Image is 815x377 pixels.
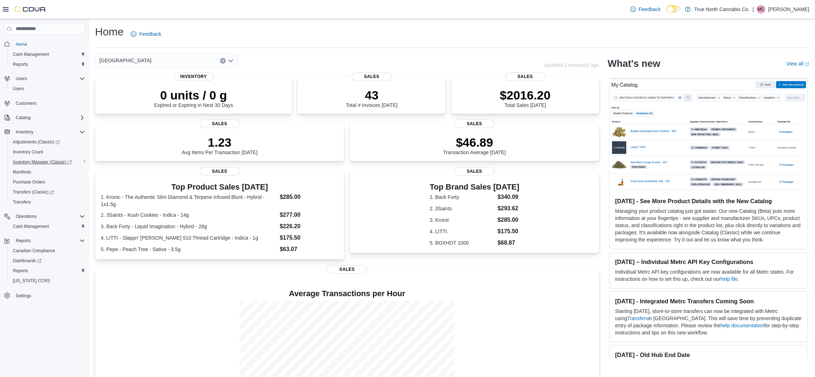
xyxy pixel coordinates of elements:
h3: [DATE] - See More Product Details with the New Catalog [615,197,802,205]
button: Users [7,84,88,94]
button: Inventory Count [7,147,88,157]
button: Operations [1,211,88,221]
button: Open list of options [228,58,234,64]
a: Feedback [627,2,664,16]
a: Cash Management [10,222,52,231]
span: Washington CCRS [10,276,85,285]
a: Home [13,40,30,49]
dt: 4. LITTI - Slappn' [PERSON_NAME] 510 Thread Cartridge - Indica - 1g [101,234,277,241]
a: Transfers [627,315,648,321]
button: Reports [7,59,88,69]
span: Home [13,40,85,49]
span: Dashboards [10,256,85,265]
a: Transfers [10,198,34,206]
span: Transfers [10,198,85,206]
span: Transfers (Classic) [10,188,85,196]
button: Transfers [7,197,88,207]
dd: $175.50 [280,234,338,242]
span: Catalog [16,115,30,121]
a: Purchase Orders [10,178,48,186]
input: Dark Mode [666,5,681,13]
button: Operations [13,212,40,221]
dd: $226.20 [280,222,338,231]
span: Inventory Count [10,148,85,156]
h3: Top Brand Sales [DATE] [430,183,520,191]
a: View allExternal link [786,61,809,67]
div: Total Sales [DATE] [500,88,551,108]
h1: Home [95,25,124,39]
dt: 5. BOXHOT 1000 [430,239,495,246]
p: Starting [DATE], store-to-store transfers can now be integrated with Metrc using in [GEOGRAPHIC_D... [615,308,802,336]
p: Individual Metrc API key configurations are now available for all Metrc states. For instructions ... [615,268,802,283]
span: Inventory [174,72,214,81]
button: Settings [1,290,88,300]
button: Users [1,74,88,84]
span: Inventory [13,128,85,136]
a: Adjustments (Classic) [7,137,88,147]
a: Customers [13,99,39,108]
button: Clear input [220,58,226,64]
button: Users [13,74,30,83]
dt: 3. Kronic [430,216,495,224]
div: Avg Items Per Transaction [DATE] [182,135,258,155]
dt: 3. Back Forty - Liquid Imagination - Hybrid - 28g [101,223,277,230]
a: Adjustments (Classic) [10,138,63,146]
a: Canadian Compliance [10,246,58,255]
a: Transfers (Classic) [10,188,57,196]
span: Transfers (Classic) [13,189,54,195]
span: Catalog [13,113,85,122]
a: Settings [13,292,34,300]
button: Manifests [7,167,88,177]
div: Total # Invoices [DATE] [346,88,397,108]
div: Matthew Cross [757,5,765,14]
dt: 4. LITTI. [430,228,495,235]
button: Catalog [13,113,33,122]
dt: 1. Back Forty [430,194,495,201]
dd: $63.07 [280,245,338,254]
span: Users [13,74,85,83]
p: Updated 1 minute(s) ago [544,62,599,68]
h2: What's new [608,58,660,69]
span: Sales [200,167,240,176]
span: Customers [13,99,85,108]
dd: $285.00 [280,193,338,201]
nav: Complex example [4,36,85,319]
a: Inventory Manager (Classic) [7,157,88,167]
p: 43 [346,88,397,102]
span: Sales [454,119,495,128]
dt: 2. 3Saints [430,205,495,212]
button: Customers [1,98,88,108]
span: Feedback [639,6,661,13]
h3: Top Product Sales [DATE] [101,183,338,191]
button: Home [1,39,88,49]
span: Adjustments (Classic) [10,138,85,146]
button: Reports [1,236,88,246]
span: Canadian Compliance [10,246,85,255]
a: help documentation [721,323,764,328]
a: Users [10,84,27,93]
svg: External link [805,62,809,66]
p: $2016.20 [500,88,551,102]
button: Cash Management [7,49,88,59]
dt: 1. Kronic - The Authentic Slim Diamond & Terpene Infused Blunt - Hybrid - 1x1.5g [101,194,277,208]
span: Operations [16,214,37,219]
span: Users [16,76,27,82]
a: help file [721,276,738,282]
a: Inventory Count [10,148,46,156]
button: Catalog [1,113,88,123]
span: Operations [13,212,85,221]
span: Inventory Manager (Classic) [13,159,72,165]
button: Cash Management [7,221,88,231]
a: Manifests [10,168,34,176]
dd: $293.62 [498,204,520,213]
a: Transfers (Classic) [7,187,88,197]
dd: $175.50 [498,227,520,236]
a: Feedback [128,27,164,41]
span: Purchase Orders [10,178,85,186]
span: Purchase Orders [13,179,45,185]
button: Reports [13,236,34,245]
div: Transaction Average [DATE] [443,135,506,155]
h3: [DATE] - Old Hub End Date [615,351,802,358]
a: Dashboards [7,256,88,266]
